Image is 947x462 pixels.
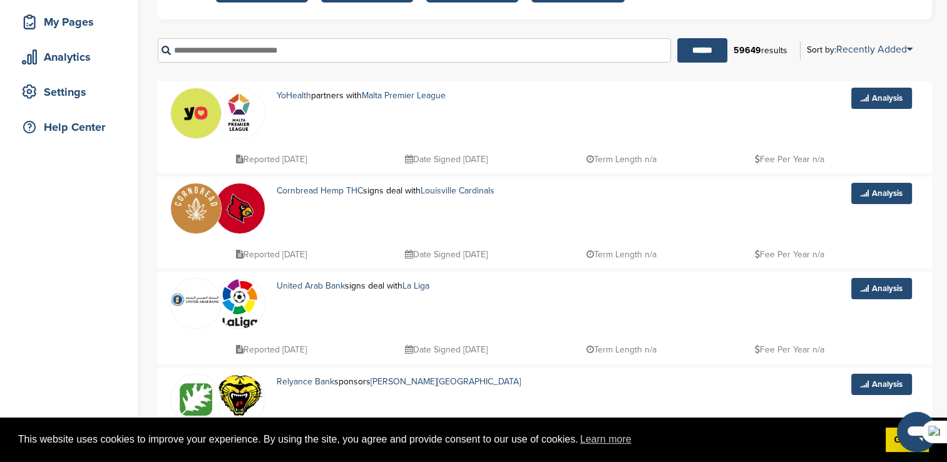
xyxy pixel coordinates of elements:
p: sponsors [277,374,595,389]
span: This website uses cookies to improve your experience. By using the site, you agree and provide co... [18,430,876,449]
div: Sort by: [807,44,913,54]
img: Group 244 [215,88,265,138]
div: Settings [19,81,125,103]
div: Help Center [19,116,125,138]
img: Ophy wkc 400x400 [215,183,265,234]
div: results [727,40,794,61]
b: 59649 [734,45,761,56]
a: Malta Premier League [362,90,446,101]
a: Analysis [851,278,912,299]
p: Fee Per Year n/a [755,342,824,357]
p: Reported [DATE] [236,247,307,262]
p: Term Length n/a [586,342,657,357]
a: YoHealth [277,90,311,101]
p: Fee Per Year n/a [755,247,824,262]
a: learn more about cookies [578,430,633,449]
a: [PERSON_NAME][GEOGRAPHIC_DATA] [371,376,521,387]
iframe: Tlačítko pro spuštění okna posílání zpráv [897,412,937,452]
p: Reported [DATE] [236,342,307,357]
a: Analysis [851,374,912,395]
a: Analysis [851,88,912,109]
img: Laliga logo [215,279,265,329]
a: dismiss cookie message [886,428,929,453]
a: Help Center [13,113,125,141]
p: signs deal with [277,278,478,294]
a: Recently Added [836,43,913,56]
img: Odp7hoyt 400x400 [171,374,221,424]
a: Settings [13,78,125,106]
a: Louisville Cardinals [421,185,494,196]
a: Cornbread Hemp THC [277,185,363,196]
a: La Liga [402,280,429,291]
p: signs deal with [277,183,561,198]
a: My Pages [13,8,125,36]
div: Analytics [19,46,125,68]
a: Analysis [851,183,912,204]
p: Date Signed [DATE] [405,342,488,357]
p: Term Length n/a [586,151,657,167]
p: Reported [DATE] [236,151,307,167]
div: My Pages [19,11,125,33]
img: Design img dhsqmo [215,374,265,418]
a: United Arab Bank [277,280,345,291]
a: Analytics [13,43,125,71]
p: Fee Per Year n/a [755,151,824,167]
img: Data [171,292,221,307]
p: Date Signed [DATE] [405,247,488,262]
p: partners with [277,88,499,103]
img: 6eae1oa 400x400 [171,183,221,234]
p: Term Length n/a [586,247,657,262]
p: Date Signed [DATE] [405,151,488,167]
a: Relyance Bank [277,376,334,387]
img: 525644331 17898828333253369 2166898335964047711 n [171,88,221,138]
